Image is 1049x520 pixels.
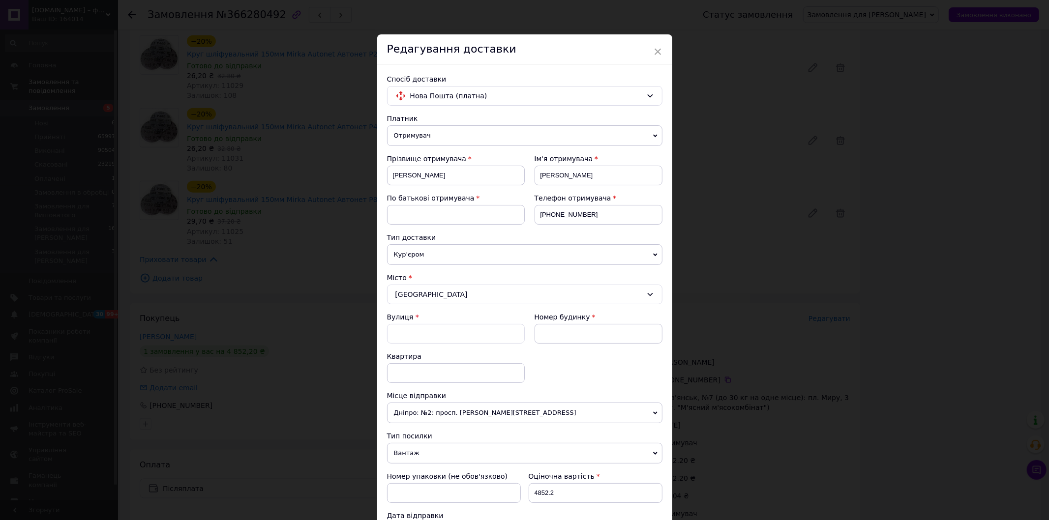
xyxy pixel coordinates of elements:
[535,194,611,202] span: Телефон отримувача
[387,233,436,241] span: Тип доставки
[387,74,662,84] div: Спосіб доставки
[387,273,662,283] div: Місто
[387,115,418,122] span: Платник
[387,403,662,423] span: Дніпро: №2: просп. [PERSON_NAME][STREET_ADDRESS]
[387,352,421,360] span: Квартира
[387,285,662,304] div: [GEOGRAPHIC_DATA]
[387,194,475,202] span: По батькові отримувача
[387,432,432,440] span: Тип посилки
[387,155,467,163] span: Прізвище отримувача
[529,471,662,481] div: Оціночна вартість
[535,155,593,163] span: Ім'я отримувача
[377,34,672,64] div: Редагування доставки
[410,90,642,101] span: Нова Пошта (платна)
[535,313,590,321] span: Номер будинку
[535,205,662,225] input: +380
[654,43,662,60] span: ×
[387,125,662,146] span: Отримувач
[387,392,447,400] span: Місце відправки
[387,471,521,481] div: Номер упаковки (не обов'язково)
[387,313,414,321] label: Вулиця
[387,443,662,463] span: Вантаж
[387,244,662,265] span: Кур'єром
